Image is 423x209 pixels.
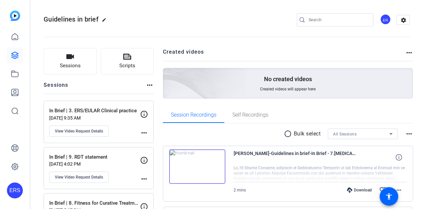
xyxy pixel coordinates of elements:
span: 2 mins [234,188,246,192]
h2: Created videos [163,48,405,61]
div: Download [344,187,375,193]
span: Created videos will appear here [260,86,316,92]
span: All Sessions [333,132,357,136]
mat-icon: more_horiz [405,49,413,57]
div: ER [380,14,391,25]
span: Session Recordings [171,112,216,118]
span: Sessions [60,62,81,70]
mat-icon: more_horiz [395,186,403,194]
span: Guidelines in brief [44,15,98,23]
mat-icon: radio_button_unchecked [284,130,294,138]
div: ERS [7,183,23,198]
button: View Video Request Details [49,172,109,183]
mat-icon: more_horiz [146,81,154,89]
span: View Video Request Details [55,175,103,180]
mat-icon: favorite_border [379,186,387,194]
span: View Video Request Details [55,129,103,134]
p: [DATE] 9:35 AM [49,115,140,121]
p: No created videos [264,75,312,83]
span: [PERSON_NAME]-Guidelines in brief-In Brief - 7.[MEDICAL_DATA]-1757672579408-webcam [234,149,356,165]
input: Search [309,16,368,24]
button: Scripts [101,48,154,75]
ngx-avatar: European Respiratory Society [380,14,392,26]
p: In Brief | 8. Fitness for Curative Treatment [49,199,140,207]
mat-icon: edit [102,18,110,26]
mat-icon: more_horiz [405,130,413,138]
p: Bulk select [294,130,321,138]
img: thumb-nail [169,149,225,184]
mat-icon: accessibility [385,192,393,200]
img: Creted videos background [89,2,247,146]
p: In Brief | 9. RDT statement [49,153,140,161]
p: In Brief | 3. ERS/EULAR Clinical practice [49,107,140,115]
img: blue-gradient.svg [10,11,20,21]
span: Scripts [119,62,135,70]
p: [DATE] 4:02 PM [49,161,140,167]
mat-icon: settings [397,15,410,25]
mat-icon: more_horiz [140,129,148,137]
span: Self Recordings [232,112,268,118]
button: Sessions [44,48,97,75]
mat-icon: more_horiz [140,175,148,183]
button: View Video Request Details [49,126,109,137]
h2: Sessions [44,81,68,94]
